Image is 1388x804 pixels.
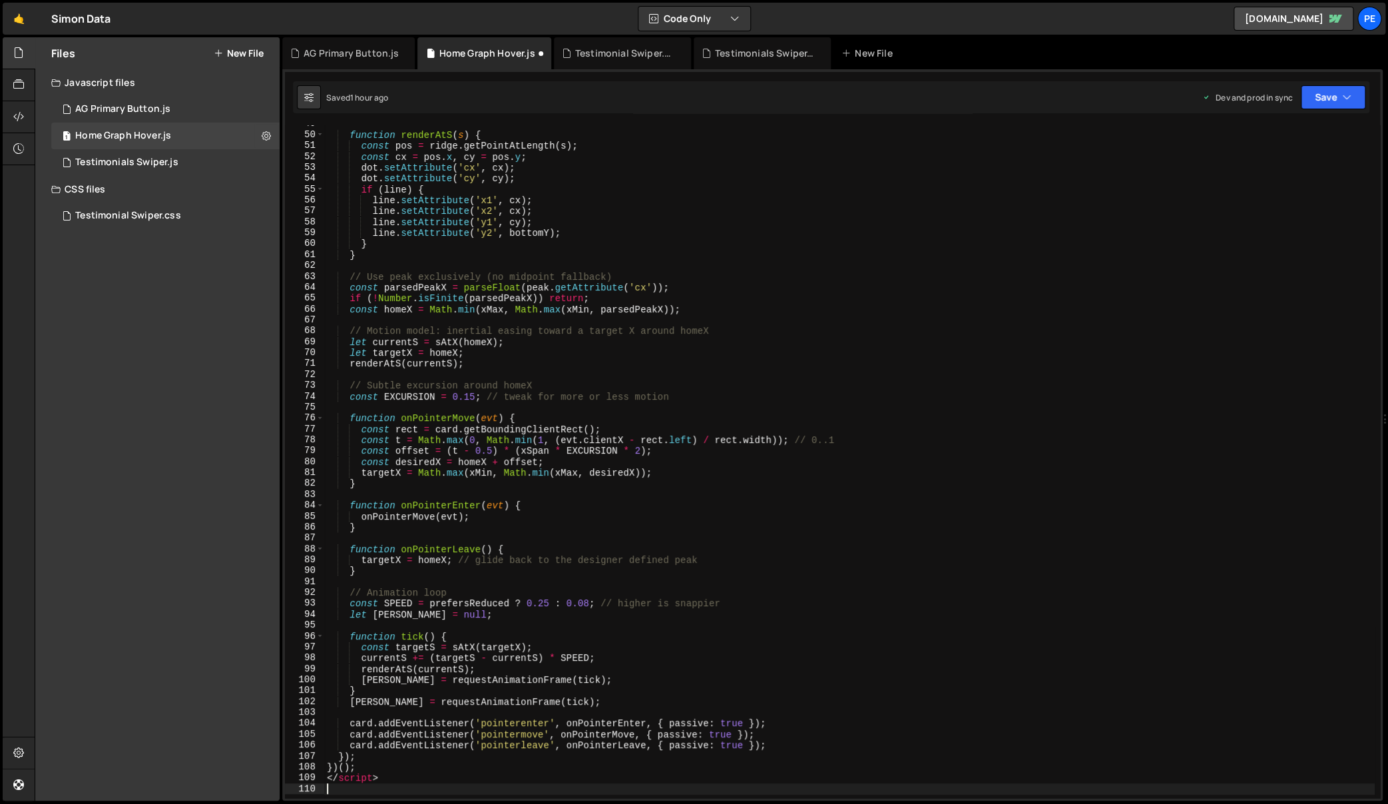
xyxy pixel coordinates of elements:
[285,380,324,390] div: 73
[285,663,324,674] div: 99
[285,522,324,532] div: 86
[285,729,324,739] div: 105
[285,544,324,554] div: 88
[75,103,170,115] div: AG Primary Button.js
[285,282,324,292] div: 64
[285,565,324,576] div: 90
[285,412,324,423] div: 76
[285,641,324,652] div: 97
[304,47,399,60] div: AG Primary Button.js
[285,587,324,598] div: 92
[439,47,535,60] div: Home Graph Hover.js
[75,157,178,169] div: Testimonials Swiper.js
[285,598,324,608] div: 93
[285,336,324,347] div: 69
[326,92,388,103] div: Saved
[285,631,324,641] div: 96
[285,162,324,173] div: 53
[1234,7,1353,31] a: [DOMAIN_NAME]
[285,609,324,619] div: 94
[285,140,324,151] div: 51
[285,314,324,325] div: 67
[285,652,324,663] div: 98
[75,210,181,222] div: Testimonial Swiper.css
[715,47,815,60] div: Testimonials Swiper.js
[285,532,324,543] div: 87
[1202,92,1293,103] div: Dev and prod in sync
[285,195,324,205] div: 56
[285,260,324,270] div: 62
[285,402,324,412] div: 75
[285,783,324,794] div: 110
[285,249,324,260] div: 61
[63,132,71,143] span: 1
[285,129,324,140] div: 50
[285,707,324,717] div: 103
[285,511,324,522] div: 85
[51,149,280,176] div: 16753/45792.js
[1357,7,1381,31] a: Pe
[285,184,324,195] div: 55
[285,369,324,380] div: 72
[285,391,324,402] div: 74
[214,48,264,59] button: New File
[285,467,324,478] div: 81
[638,7,750,31] button: Code Only
[51,11,111,27] div: Simon Data
[285,619,324,630] div: 95
[285,325,324,336] div: 68
[285,358,324,368] div: 71
[51,202,280,229] div: 16753/45793.css
[285,751,324,761] div: 107
[285,489,324,500] div: 83
[841,47,897,60] div: New File
[285,674,324,685] div: 100
[285,739,324,750] div: 106
[285,478,324,488] div: 82
[285,761,324,772] div: 108
[285,347,324,358] div: 70
[285,173,324,183] div: 54
[285,216,324,227] div: 58
[285,304,324,314] div: 66
[285,292,324,303] div: 65
[285,576,324,587] div: 91
[51,123,280,149] div: 16753/45758.js
[1301,85,1365,109] button: Save
[285,227,324,238] div: 59
[285,271,324,282] div: 63
[285,238,324,248] div: 60
[350,92,389,103] div: 1 hour ago
[3,3,35,35] a: 🤙
[285,424,324,434] div: 77
[35,176,280,202] div: CSS files
[285,456,324,467] div: 80
[285,717,324,728] div: 104
[285,772,324,783] div: 109
[285,151,324,162] div: 52
[75,130,171,142] div: Home Graph Hover.js
[285,696,324,707] div: 102
[35,69,280,96] div: Javascript files
[285,685,324,695] div: 101
[285,205,324,216] div: 57
[285,445,324,456] div: 79
[285,434,324,445] div: 78
[575,47,675,60] div: Testimonial Swiper.css
[51,96,280,123] div: 16753/45990.js
[51,46,75,61] h2: Files
[285,554,324,565] div: 89
[285,500,324,510] div: 84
